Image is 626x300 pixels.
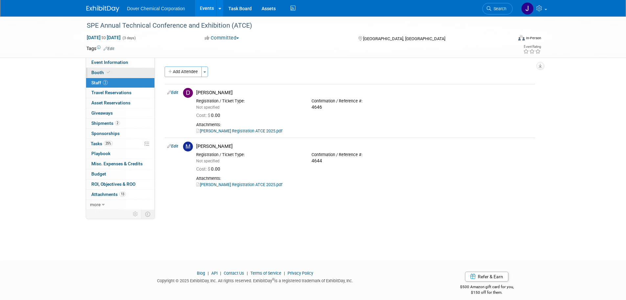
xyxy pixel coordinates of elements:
[91,181,135,187] span: ROI, Objectives & ROO
[86,68,154,78] a: Booth
[91,90,131,95] span: Travel Reservations
[90,202,101,207] span: more
[245,271,249,276] span: |
[101,35,107,40] span: to
[434,290,540,295] div: $150 off for them.
[86,179,154,189] a: ROI, Objectives & ROO
[119,192,126,197] span: 13
[196,105,220,110] span: Not specified
[91,192,126,197] span: Attachments
[86,6,119,12] img: ExhibitDay
[183,88,193,98] img: D.jpg
[91,80,108,85] span: Staff
[363,36,445,41] span: [GEOGRAPHIC_DATA], [GEOGRAPHIC_DATA]
[312,104,417,110] div: 4646
[196,143,532,150] div: [PERSON_NAME]
[518,35,525,41] img: Format-Inperson.png
[196,152,302,157] div: Registration / Ticket Type:
[465,272,508,282] a: Refer & Earn
[196,113,211,118] span: Cost: $
[211,271,218,276] a: API
[521,2,534,15] img: Janette Murphy
[197,271,205,276] a: Blog
[91,100,130,105] span: Asset Reservations
[312,152,417,157] div: Confirmation / Reference #:
[196,128,282,133] a: [PERSON_NAME] Registration ATCE 2025.pdf
[86,108,154,118] a: Giveaways
[196,122,532,127] div: Attachments:
[86,190,154,200] a: Attachments13
[130,210,141,218] td: Personalize Event Tab Strip
[196,166,211,172] span: Cost: $
[86,58,154,68] a: Event Information
[86,98,154,108] a: Asset Reservations
[91,110,113,116] span: Giveaways
[122,36,136,40] span: (3 days)
[196,182,282,187] a: [PERSON_NAME] Registration ATCE 2025.pdf
[91,171,106,177] span: Budget
[206,271,210,276] span: |
[91,131,120,136] span: Sponsorships
[196,176,532,181] div: Attachments:
[141,210,154,218] td: Toggle Event Tabs
[165,67,202,77] button: Add Attendee
[86,45,114,52] td: Tags
[250,271,281,276] a: Terms of Service
[167,144,178,149] a: Edit
[91,70,111,75] span: Booth
[86,200,154,210] a: more
[104,141,113,146] span: 25%
[91,121,120,126] span: Shipments
[84,20,503,32] div: SPE Annual Technical Conference and Exhibition (ATCE)
[526,36,541,41] div: In-Person
[127,6,185,11] span: Dover Chemical Corporation
[115,121,120,125] span: 2
[474,34,542,44] div: Event Format
[219,271,223,276] span: |
[196,98,302,104] div: Registration / Ticket Type:
[91,151,110,156] span: Playbook
[312,98,417,104] div: Confirmation / Reference #:
[167,90,178,95] a: Edit
[491,6,506,11] span: Search
[224,271,244,276] a: Contact Us
[282,271,287,276] span: |
[202,35,242,41] button: Committed
[107,70,110,74] i: Booth reservation complete
[104,46,114,51] a: Edit
[196,90,532,96] div: [PERSON_NAME]
[196,113,223,118] span: 0.00
[288,271,313,276] a: Privacy Policy
[86,276,424,284] div: Copyright © 2025 ExhibitDay, Inc. All rights reserved. ExhibitDay is a registered trademark of Ex...
[103,80,108,85] span: 2
[196,159,220,163] span: Not specified
[86,78,154,88] a: Staff2
[86,35,121,41] span: [DATE] [DATE]
[91,141,113,146] span: Tasks
[91,60,128,65] span: Event Information
[196,166,223,172] span: 0.00
[312,158,417,164] div: 4644
[86,88,154,98] a: Travel Reservations
[183,142,193,151] img: M.jpg
[86,139,154,149] a: Tasks25%
[86,169,154,179] a: Budget
[86,149,154,159] a: Playbook
[523,45,541,48] div: Event Rating
[86,129,154,139] a: Sponsorships
[91,161,143,166] span: Misc. Expenses & Credits
[86,159,154,169] a: Misc. Expenses & Credits
[272,278,274,281] sup: ®
[86,119,154,128] a: Shipments2
[482,3,513,14] a: Search
[434,280,540,295] div: $500 Amazon gift card for you,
